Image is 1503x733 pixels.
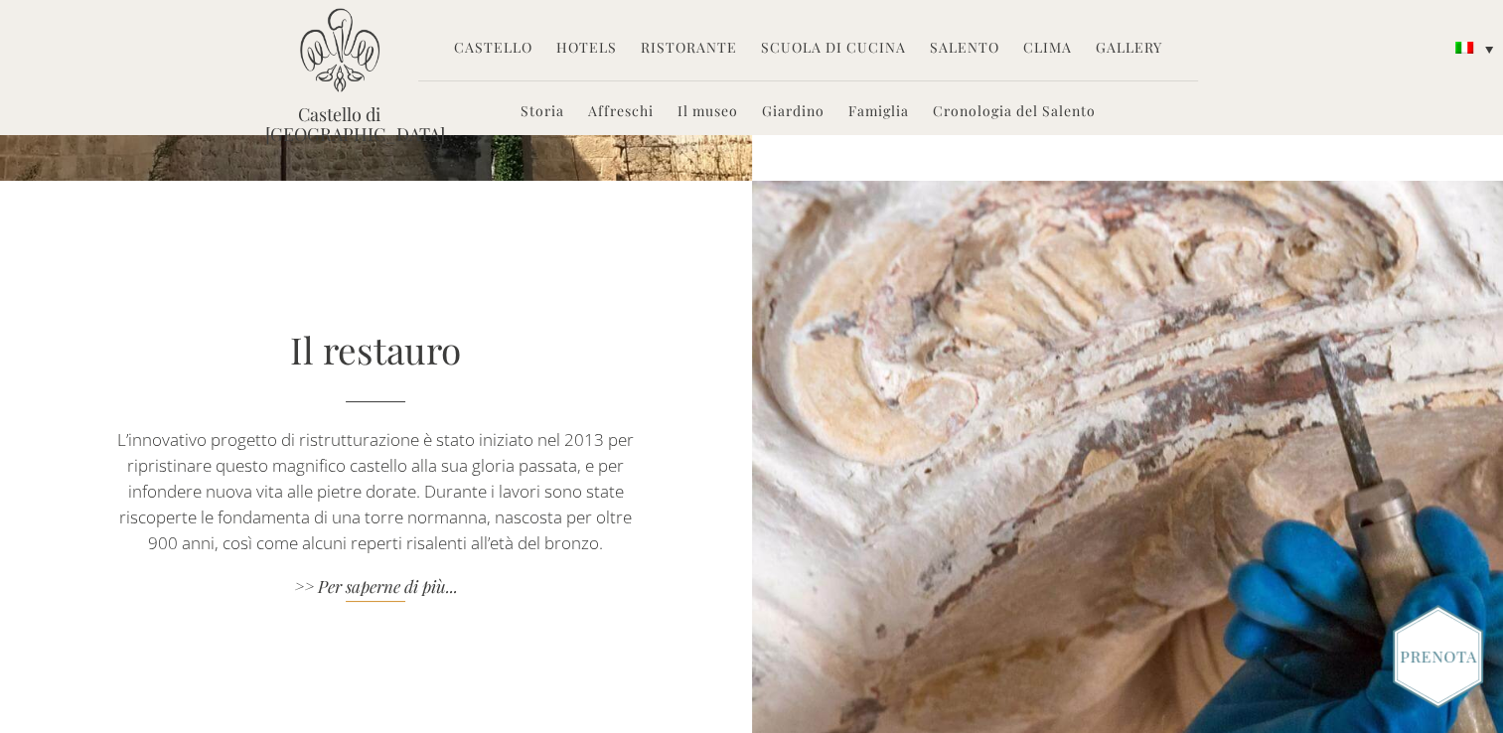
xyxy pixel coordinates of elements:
[521,101,564,124] a: Storia
[265,104,414,144] a: Castello di [GEOGRAPHIC_DATA]
[761,38,906,61] a: Scuola di Cucina
[641,38,737,61] a: Ristorante
[1096,38,1162,61] a: Gallery
[933,101,1096,124] a: Cronologia del Salento
[588,101,654,124] a: Affreschi
[290,325,461,373] a: Il restauro
[930,38,999,61] a: Salento
[112,427,639,556] p: L’innovativo progetto di ristrutturazione è stato iniziato nel 2013 per ripristinare questo magni...
[848,101,909,124] a: Famiglia
[556,38,617,61] a: Hotels
[300,8,379,92] img: Castello di Ugento
[1455,42,1473,54] img: Italiano
[112,575,639,602] a: >> Per saperne di più...
[677,101,738,124] a: Il museo
[1023,38,1072,61] a: Clima
[1393,605,1483,708] img: Book_Button_Italian.png
[454,38,532,61] a: Castello
[762,101,825,124] a: Giardino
